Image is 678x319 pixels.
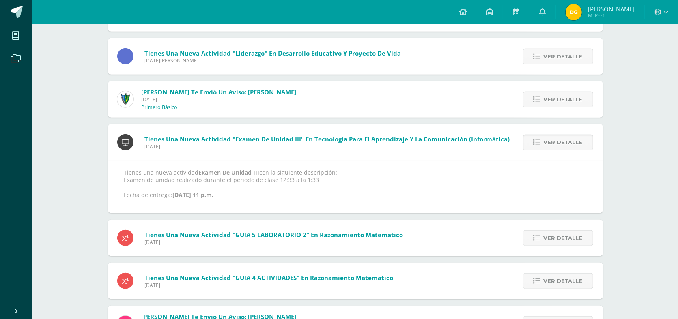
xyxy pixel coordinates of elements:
[117,91,133,107] img: 9f174a157161b4ddbe12118a61fed988.png
[141,104,177,111] p: Primero Básico
[144,143,510,150] span: [DATE]
[199,169,260,176] strong: Examen De Unidad III
[144,282,393,289] span: [DATE]
[144,231,403,239] span: Tienes una nueva actividad "GUIA 5 LABORATORIO 2" En Razonamiento Matemático
[544,274,583,289] span: Ver detalle
[124,169,587,199] p: Tienes una nueva actividad con la siguiente descripción: Examen de unidad realizado durante el pe...
[588,12,635,19] span: Mi Perfil
[144,274,393,282] span: Tienes una nueva actividad "GUIA 4 ACTIVIDADES" En Razonamiento Matemático
[544,92,583,107] span: Ver detalle
[544,231,583,246] span: Ver detalle
[141,88,296,96] span: [PERSON_NAME] te envió un aviso: [PERSON_NAME]
[588,5,635,13] span: [PERSON_NAME]
[544,49,583,64] span: Ver detalle
[566,4,582,20] img: 2aa95893613ac81e6efe9c2593b187dc.png
[144,57,401,64] span: [DATE][PERSON_NAME]
[173,191,214,199] strong: [DATE] 11 p.m.
[144,49,401,57] span: Tienes una nueva actividad "Liderazgo" En Desarrollo Educativo y Proyecto de Vida
[141,96,296,103] span: [DATE]
[144,239,403,246] span: [DATE]
[544,135,583,150] span: Ver detalle
[144,135,510,143] span: Tienes una nueva actividad "Examen De Unidad III" En Tecnología para el Aprendizaje y la Comunica...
